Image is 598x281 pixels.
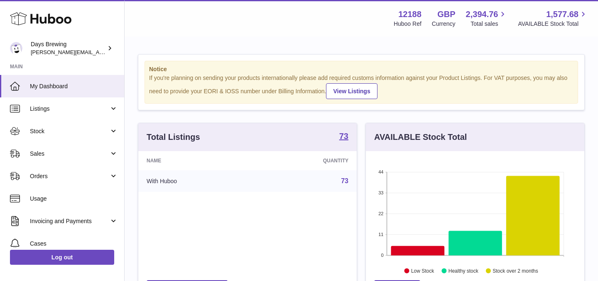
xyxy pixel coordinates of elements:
[466,9,508,28] a: 2,394.76 Total sales
[30,150,109,158] span: Sales
[378,232,383,237] text: 11
[437,9,455,20] strong: GBP
[518,20,588,28] span: AVAILABLE Stock Total
[398,9,422,20] strong: 12188
[378,169,383,174] text: 44
[30,105,109,113] span: Listings
[31,49,167,55] span: [PERSON_NAME][EMAIL_ADDRESS][DOMAIN_NAME]
[30,82,118,90] span: My Dashboard
[30,217,109,225] span: Invoicing and Payments
[326,83,377,99] a: View Listings
[374,132,467,143] h3: AVAILABLE Stock Total
[493,268,538,274] text: Stock over 2 months
[518,9,588,28] a: 1,577.68 AVAILABLE Stock Total
[411,268,434,274] text: Low Stock
[10,250,114,265] a: Log out
[339,132,348,140] strong: 73
[30,127,109,135] span: Stock
[149,65,573,73] strong: Notice
[30,195,118,203] span: Usage
[381,253,383,258] text: 0
[147,132,200,143] h3: Total Listings
[394,20,422,28] div: Huboo Ref
[30,172,109,180] span: Orders
[471,20,507,28] span: Total sales
[341,177,348,184] a: 73
[253,151,357,170] th: Quantity
[339,132,348,142] a: 73
[448,268,479,274] text: Healthy stock
[378,190,383,195] text: 33
[546,9,578,20] span: 1,577.68
[138,151,253,170] th: Name
[378,211,383,216] text: 22
[30,240,118,248] span: Cases
[466,9,498,20] span: 2,394.76
[31,40,105,56] div: Days Brewing
[10,42,22,55] img: greg@daysbrewing.com
[432,20,456,28] div: Currency
[149,74,573,99] div: If you're planning on sending your products internationally please add required customs informati...
[138,170,253,192] td: With Huboo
